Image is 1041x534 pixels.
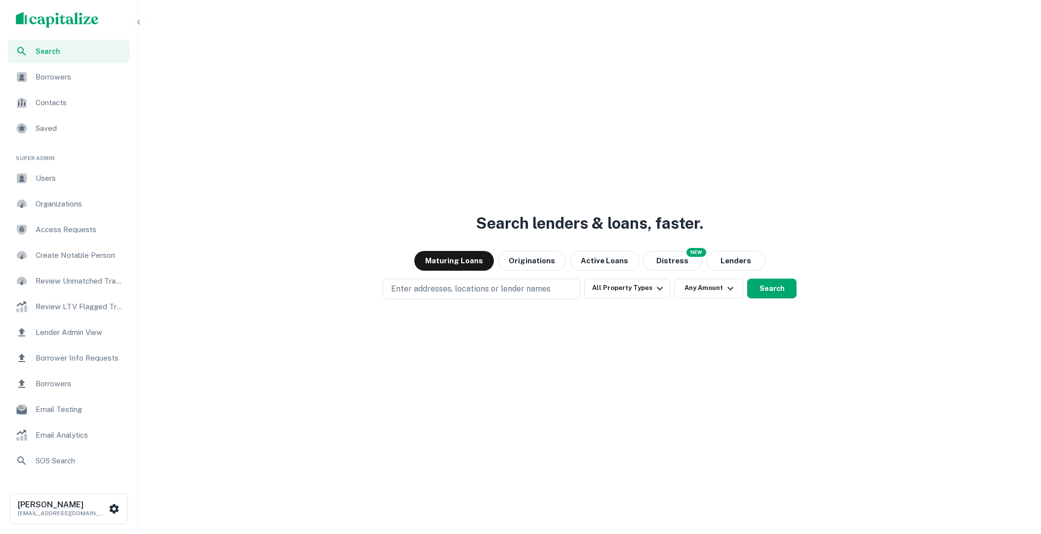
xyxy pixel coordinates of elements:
[36,224,124,236] span: Access Requests
[8,65,130,89] a: Borrowers
[36,46,124,57] span: Search
[643,251,702,271] button: Search distressed loans with lien and other non-mortgage details.
[18,509,107,518] p: [EMAIL_ADDRESS][DOMAIN_NAME]
[36,429,124,441] span: Email Analytics
[8,166,130,190] a: Users
[36,249,124,261] span: Create Notable Person
[36,275,124,287] span: Review Unmatched Transactions
[570,251,639,271] button: Active Loans
[8,142,130,166] li: Super Admin
[36,301,124,313] span: Review LTV Flagged Transactions
[706,251,765,271] button: Lenders
[747,279,797,298] button: Search
[674,279,743,298] button: Any Amount
[36,327,124,338] span: Lender Admin View
[414,251,494,271] button: Maturing Loans
[36,198,124,210] span: Organizations
[8,295,130,319] a: Review LTV Flagged Transactions
[584,279,670,298] button: All Property Types
[8,244,130,267] a: Create Notable Person
[36,172,124,184] span: Users
[8,192,130,216] a: Organizations
[36,378,124,390] span: Borrowers
[8,321,130,344] a: Lender Admin View
[8,346,130,370] a: Borrower Info Requests
[8,398,130,421] a: Email Testing
[36,123,124,134] span: Saved
[8,40,130,63] a: Search
[8,269,130,293] a: Review Unmatched Transactions
[686,248,706,257] div: NEW
[391,283,551,295] p: Enter addresses, locations or lender names
[36,71,124,83] span: Borrowers
[498,251,566,271] button: Originations
[8,423,130,447] a: Email Analytics
[36,455,124,467] span: SOS Search
[8,218,130,242] a: Access Requests
[8,91,130,115] a: Contacts
[18,501,107,509] h6: [PERSON_NAME]
[8,449,130,473] a: SOS Search
[8,372,130,396] a: Borrowers
[8,117,130,140] a: Saved
[992,455,1041,502] iframe: Chat Widget
[36,352,124,364] span: Borrower Info Requests
[476,211,703,235] h3: Search lenders & loans, faster.
[36,404,124,415] span: Email Testing
[383,279,580,299] button: Enter addresses, locations or lender names
[10,493,128,524] button: [PERSON_NAME][EMAIL_ADDRESS][DOMAIN_NAME]
[36,97,124,109] span: Contacts
[16,12,99,28] img: capitalize-logo.png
